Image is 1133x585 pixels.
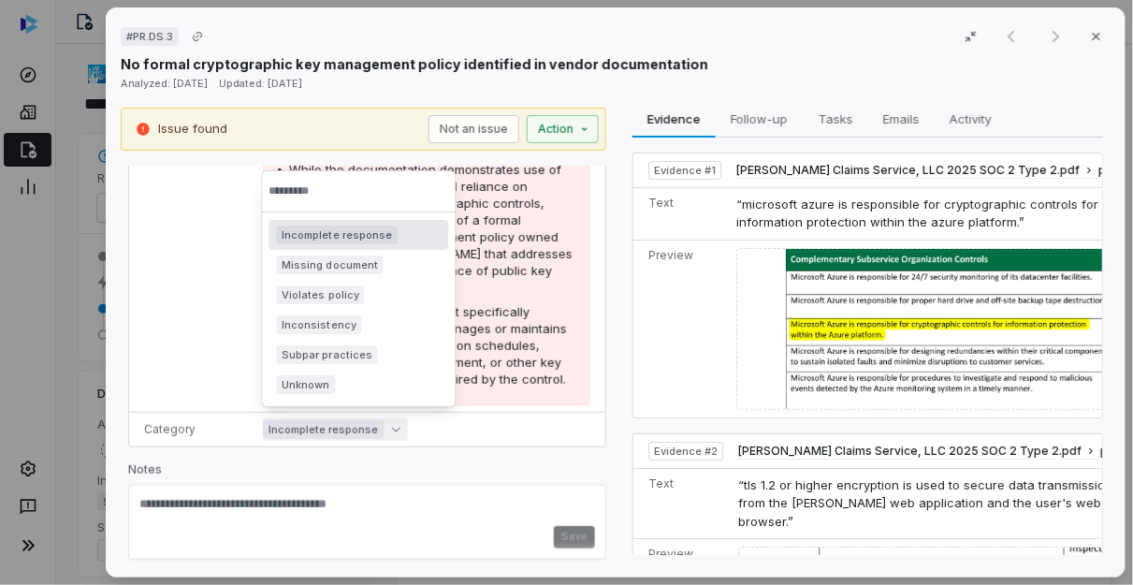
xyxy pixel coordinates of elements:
[633,187,729,240] td: Text
[654,444,718,459] span: Evidence # 2
[144,422,233,437] p: Category
[276,285,364,304] span: Violates policy
[121,54,708,74] p: No formal cryptographic key management policy identified in vendor documentation
[633,468,731,539] td: Text
[738,444,1082,459] span: [PERSON_NAME] Claims Service, LLC 2025 SOC 2 Type 2.pdf
[276,256,383,274] span: Missing document
[876,107,927,131] span: Emails
[724,107,796,131] span: Follow-up
[276,315,361,334] span: Inconsistency
[641,107,708,131] span: Evidence
[219,77,302,90] span: Updated: [DATE]
[633,240,729,417] td: Preview
[276,226,398,244] span: Incomplete response
[811,107,861,131] span: Tasks
[429,115,519,143] button: Not an issue
[276,345,377,364] span: Subpar practices
[269,220,448,400] div: Suggestions
[736,197,1098,230] span: “microsoft azure is responsible for cryptographic controls for information protection within the ...
[738,477,1119,529] span: “tls 1.2 or higher encryption is used to secure data transmissions from the [PERSON_NAME] web app...
[276,375,335,394] span: Unknown
[942,107,999,131] span: Activity
[121,77,208,90] span: Analyzed: [DATE]
[128,462,606,485] p: Notes
[654,163,716,178] span: Evidence # 1
[736,163,1080,178] span: [PERSON_NAME] Claims Service, LLC 2025 SOC 2 Type 2.pdf
[126,29,173,44] span: # PR.DS.3
[527,115,599,143] button: Action
[158,120,227,139] p: Issue found
[181,20,214,53] button: Copy link
[263,420,385,439] span: Incomplete response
